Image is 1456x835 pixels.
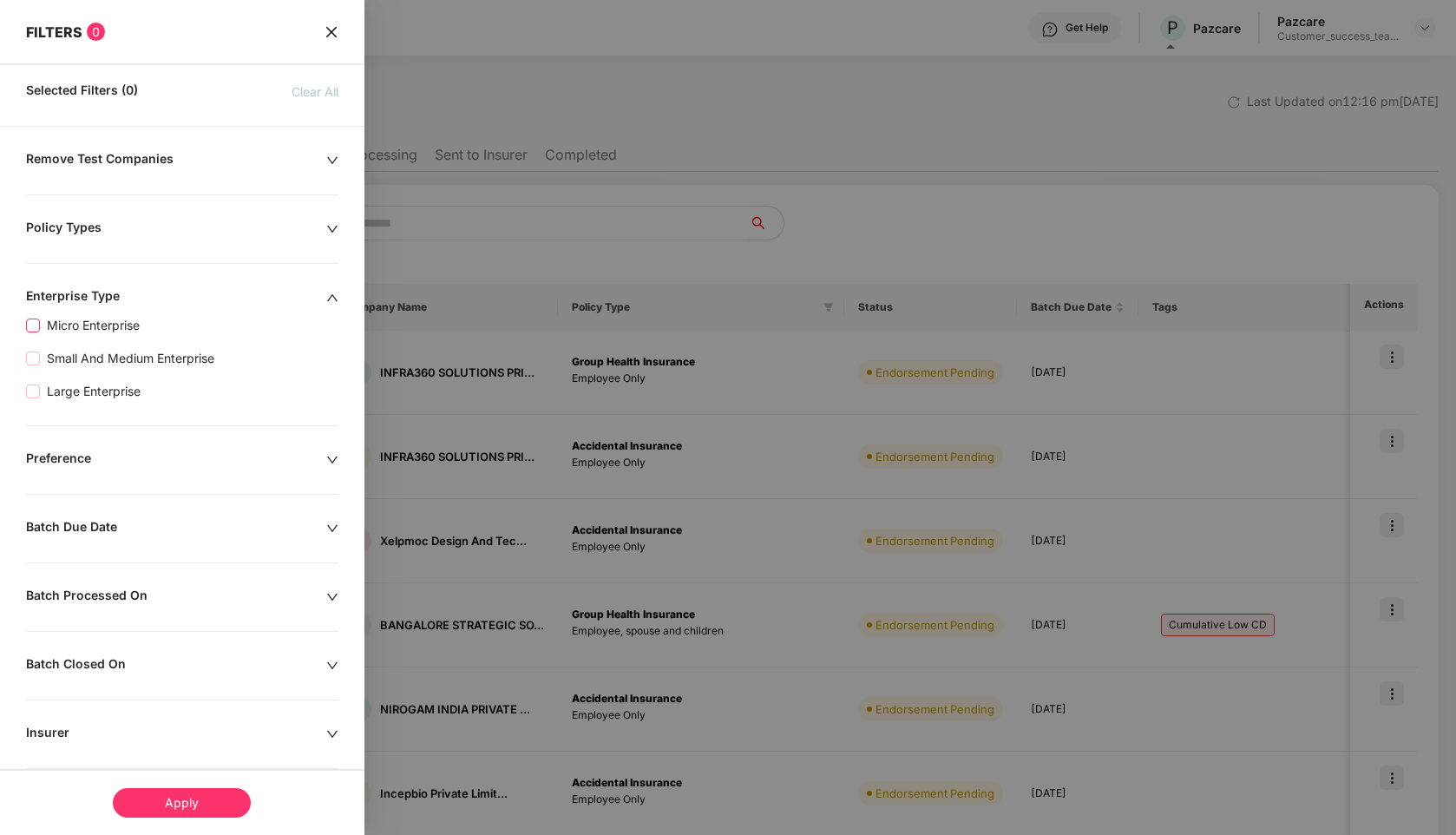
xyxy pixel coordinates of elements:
div: Insurer [26,725,326,744]
span: FILTERS [26,23,82,41]
span: Clear All [292,82,338,102]
div: Batch Closed On [26,656,326,675]
span: 0 [87,23,105,41]
div: Policy Types [26,220,326,239]
span: Large Enterprise [40,382,148,401]
div: Enterprise Type [26,288,326,307]
span: down [326,223,338,235]
span: Micro Enterprise [40,316,147,335]
span: Selected Filters (0) [26,82,138,102]
div: Preference [26,450,326,470]
span: down [326,591,338,603]
span: down [326,454,338,466]
span: close [325,23,338,41]
span: down [326,523,338,535]
div: Batch Due Date [26,519,326,538]
span: Small And Medium Enterprise [40,349,221,368]
div: Batch Processed On [26,588,326,607]
span: down [326,728,338,740]
span: down [326,660,338,672]
span: up [326,292,338,304]
span: down [326,155,338,167]
div: Apply [113,788,251,818]
div: Remove Test Companies [26,151,326,170]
